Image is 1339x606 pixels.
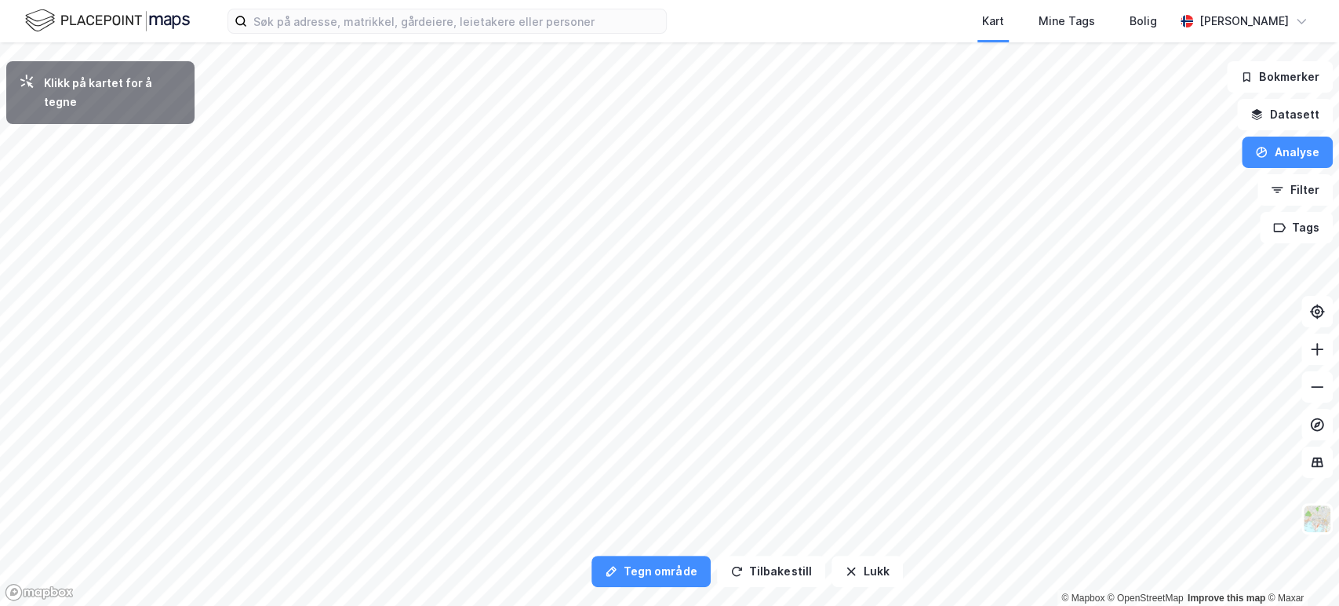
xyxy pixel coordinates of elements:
[1261,531,1339,606] div: Kontrollprogram for chat
[1260,212,1333,243] button: Tags
[247,9,666,33] input: Søk på adresse, matrikkel, gårdeiere, leietakere eller personer
[1130,12,1157,31] div: Bolig
[1061,593,1104,604] a: Mapbox
[1188,593,1265,604] a: Improve this map
[1237,99,1333,130] button: Datasett
[1108,593,1184,604] a: OpenStreetMap
[1227,61,1333,93] button: Bokmerker
[831,556,903,587] button: Lukk
[591,556,711,587] button: Tegn område
[5,583,74,601] a: Mapbox homepage
[1261,531,1339,606] iframe: Chat Widget
[25,7,190,35] img: logo.f888ab2527a4732fd821a326f86c7f29.svg
[1302,504,1332,534] img: Z
[1199,12,1289,31] div: [PERSON_NAME]
[717,556,825,587] button: Tilbakestill
[982,12,1004,31] div: Kart
[1257,174,1333,206] button: Filter
[44,74,182,111] div: Klikk på kartet for å tegne
[1242,137,1333,168] button: Analyse
[1039,12,1095,31] div: Mine Tags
